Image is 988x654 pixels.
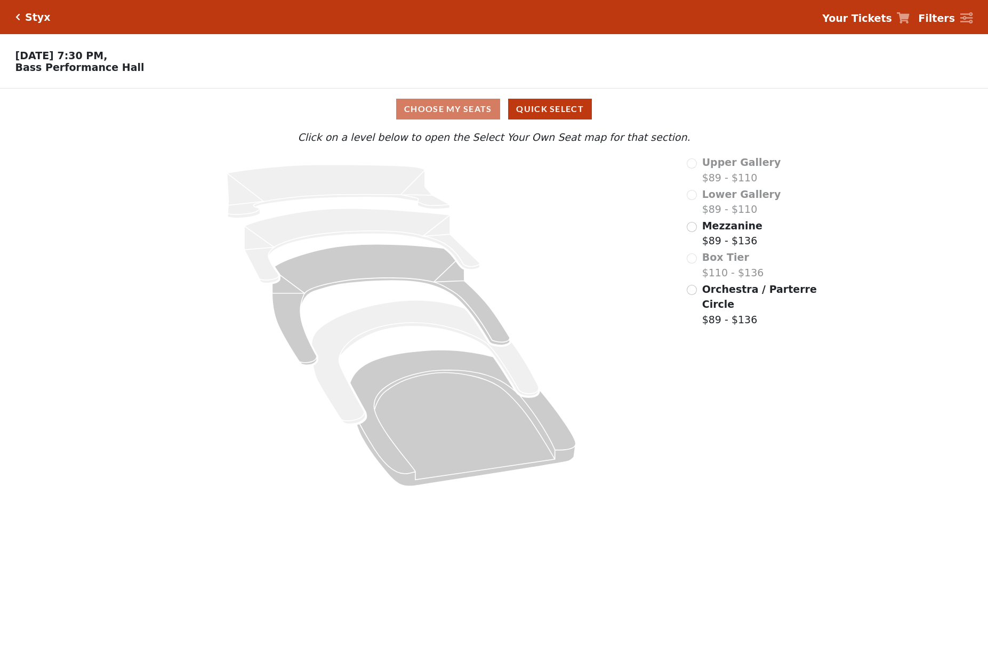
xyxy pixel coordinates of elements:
a: Your Tickets [822,11,910,26]
span: Upper Gallery [702,156,781,168]
strong: Your Tickets [822,12,892,24]
path: Orchestra / Parterre Circle - Seats Available: 68 [350,350,575,486]
button: Quick Select [508,99,592,119]
h5: Styx [25,11,50,23]
label: $89 - $110 [702,187,781,217]
label: $89 - $110 [702,155,781,185]
p: Click on a level below to open the Select Your Own Seat map for that section. [131,130,857,145]
span: Lower Gallery [702,188,781,200]
span: Orchestra / Parterre Circle [702,283,817,310]
a: Filters [918,11,973,26]
span: Mezzanine [702,220,762,232]
label: $89 - $136 [702,218,762,249]
span: Box Tier [702,251,749,263]
label: $110 - $136 [702,250,764,280]
label: $89 - $136 [702,282,818,328]
strong: Filters [918,12,955,24]
path: Upper Gallery - Seats Available: 0 [227,165,450,218]
a: Click here to go back to filters [15,13,20,21]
